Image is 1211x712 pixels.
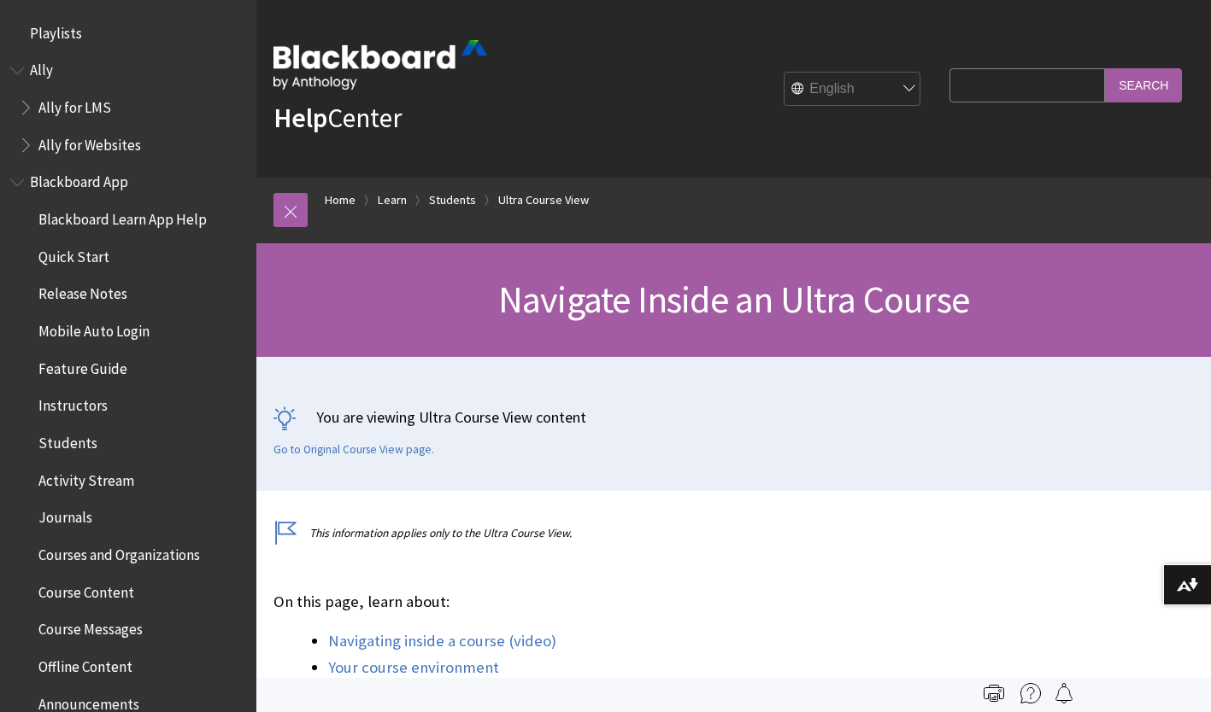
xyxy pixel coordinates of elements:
[498,276,969,323] span: Navigate Inside an Ultra Course
[325,190,356,211] a: Home
[10,19,246,48] nav: Book outline for Playlists
[38,392,108,415] span: Instructors
[785,73,921,107] select: Site Language Selector
[984,683,1004,703] img: Print
[30,56,53,79] span: Ally
[38,131,141,154] span: Ally for Websites
[429,190,476,211] a: Students
[38,504,92,527] span: Journals
[328,631,556,651] a: Navigating inside a course (video)
[38,616,143,639] span: Course Messages
[38,242,109,266] span: Quick Start
[273,591,941,613] p: On this page, learn about:
[498,190,589,211] a: Ultra Course View
[30,168,128,191] span: Blackboard App
[38,578,134,601] span: Course Content
[10,56,246,160] nav: Book outline for Anthology Ally Help
[273,525,941,541] p: This information applies only to the Ultra Course View.
[273,442,434,458] a: Go to Original Course View page.
[38,466,134,489] span: Activity Stream
[273,406,1194,428] p: You are viewing Ultra Course View content
[378,190,407,211] a: Learn
[30,19,82,42] span: Playlists
[38,429,97,452] span: Students
[1054,683,1074,703] img: Follow this page
[38,280,127,303] span: Release Notes
[38,205,207,228] span: Blackboard Learn App Help
[38,354,127,377] span: Feature Guide
[273,101,402,135] a: HelpCenter
[273,101,327,135] strong: Help
[1105,68,1182,102] input: Search
[328,657,499,678] a: Your course environment
[38,540,200,563] span: Courses and Organizations
[273,40,487,90] img: Blackboard by Anthology
[1020,683,1041,703] img: More help
[38,652,132,675] span: Offline Content
[38,93,111,116] span: Ally for LMS
[38,317,150,340] span: Mobile Auto Login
